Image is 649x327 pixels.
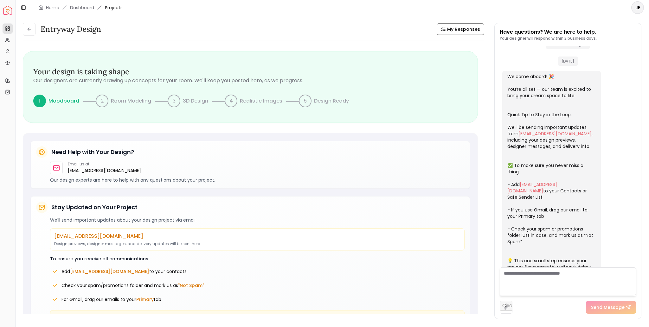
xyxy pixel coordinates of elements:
[631,1,644,14] button: JE
[68,162,141,167] p: Email us at
[38,4,123,11] nav: breadcrumb
[225,95,237,107] div: 4
[70,268,149,275] span: [EMAIL_ADDRESS][DOMAIN_NAME]
[61,268,187,275] span: Add to your contacts
[48,97,79,105] p: Moodboard
[168,95,180,107] div: 3
[183,97,208,105] p: 3D Design
[68,167,141,174] a: [EMAIL_ADDRESS][DOMAIN_NAME]
[632,2,643,13] span: JE
[50,256,465,262] p: To ensure you receive all communications:
[500,28,597,36] p: Have questions? We are here to help.
[33,67,467,77] h3: Your design is taking shape
[314,97,349,105] p: Design Ready
[507,181,557,194] a: [EMAIL_ADDRESS][DOMAIN_NAME]
[50,217,465,223] p: We'll send important updates about your design project via email:
[3,6,12,15] a: Spacejoy
[70,4,94,11] a: Dashboard
[54,232,460,240] p: [EMAIL_ADDRESS][DOMAIN_NAME]
[178,282,204,289] span: "Not Spam"
[500,36,597,41] p: Your designer will respond within 2 business days.
[46,4,59,11] a: Home
[447,26,480,32] span: My Responses
[50,177,465,183] p: Our design experts are here to help with any questions about your project.
[54,241,460,246] p: Design previews, designer messages, and delivery updates will be sent here
[33,95,46,107] div: 1
[105,4,123,11] span: Projects
[96,95,108,107] div: 2
[437,23,484,35] button: My Responses
[3,6,12,15] img: Spacejoy Logo
[51,148,134,157] h5: Need Help with Your Design?
[33,77,467,84] p: Our designers are currently drawing up concepts for your room. We'll keep you posted here, as we ...
[61,282,204,289] span: Check your spam/promotions folder and mark us as
[299,95,312,107] div: 5
[41,24,101,34] h3: entryway design
[51,203,138,212] h5: Stay Updated on Your Project
[61,296,161,303] span: For Gmail, drag our emails to your tab
[136,296,154,303] span: Primary
[111,97,151,105] p: Room Modeling
[558,57,578,66] span: [DATE]
[518,130,592,137] a: [EMAIL_ADDRESS][DOMAIN_NAME]
[240,97,282,105] p: Realistic Images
